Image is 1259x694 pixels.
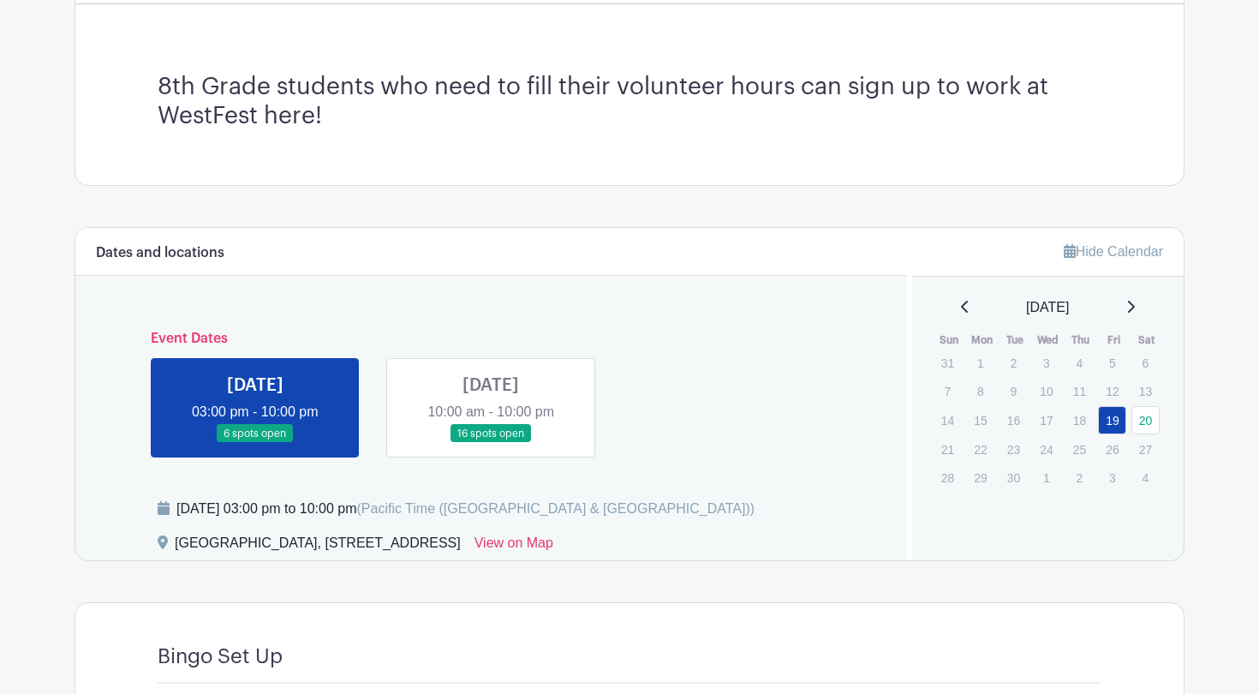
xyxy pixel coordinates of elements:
[966,464,994,491] p: 29
[1131,406,1160,434] a: 20
[966,407,994,434] p: 15
[1131,378,1160,404] p: 13
[1098,406,1126,434] a: 19
[999,436,1028,463] p: 23
[1131,350,1160,376] p: 6
[965,332,999,349] th: Mon
[1065,332,1098,349] th: Thu
[1065,350,1094,376] p: 4
[1097,332,1131,349] th: Fri
[1131,464,1160,491] p: 4
[1065,436,1094,463] p: 25
[1065,378,1094,404] p: 11
[1065,464,1094,491] p: 2
[1031,332,1065,349] th: Wed
[1131,436,1160,463] p: 27
[934,350,962,376] p: 31
[999,407,1028,434] p: 16
[999,350,1028,376] p: 2
[176,499,755,519] div: [DATE] 03:00 pm to 10:00 pm
[1098,436,1126,463] p: 26
[1032,350,1060,376] p: 3
[474,533,553,560] a: View on Map
[1032,464,1060,491] p: 1
[158,644,283,669] h4: Bingo Set Up
[966,350,994,376] p: 1
[999,464,1028,491] p: 30
[1098,378,1126,404] p: 12
[933,332,966,349] th: Sun
[1026,297,1069,318] span: [DATE]
[175,533,461,560] div: [GEOGRAPHIC_DATA], [STREET_ADDRESS]
[1032,378,1060,404] p: 10
[1131,332,1164,349] th: Sat
[158,73,1101,130] h3: 8th Grade students who need to fill their volunteer hours can sign up to work at WestFest here!
[1064,244,1163,259] a: Hide Calendar
[934,407,962,434] p: 14
[999,332,1032,349] th: Tue
[934,378,962,404] p: 7
[934,436,962,463] p: 21
[999,378,1028,404] p: 9
[356,501,755,516] span: (Pacific Time ([GEOGRAPHIC_DATA] & [GEOGRAPHIC_DATA]))
[1098,350,1126,376] p: 5
[1032,407,1060,434] p: 17
[96,245,224,261] h6: Dates and locations
[137,331,845,347] h6: Event Dates
[966,378,994,404] p: 8
[966,436,994,463] p: 22
[1032,436,1060,463] p: 24
[1098,464,1126,491] p: 3
[934,464,962,491] p: 28
[1065,407,1094,434] p: 18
